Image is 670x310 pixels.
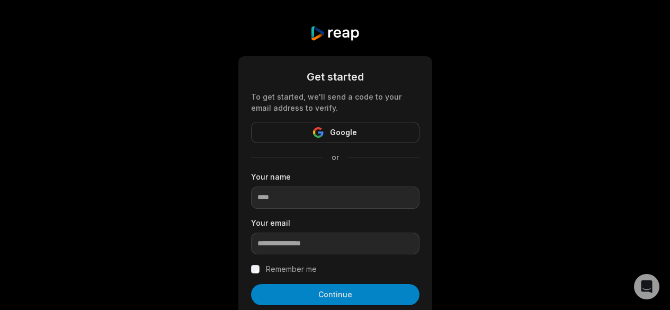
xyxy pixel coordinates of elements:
span: Google [330,126,357,139]
label: Your email [251,217,419,228]
button: Google [251,122,419,143]
button: Continue [251,284,419,305]
div: Get started [251,69,419,85]
img: reap [310,25,360,41]
div: Open Intercom Messenger [634,274,659,299]
label: Your name [251,171,419,182]
label: Remember me [266,263,317,276]
span: or [323,152,347,163]
div: To get started, we'll send a code to your email address to verify. [251,91,419,113]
